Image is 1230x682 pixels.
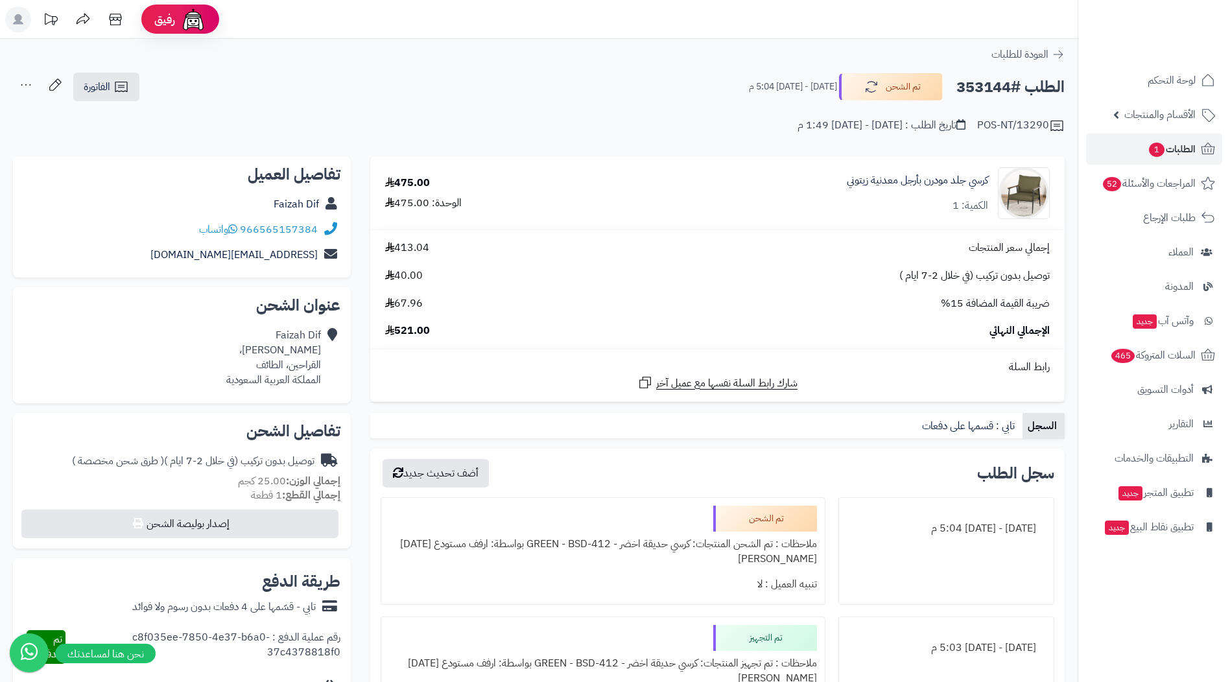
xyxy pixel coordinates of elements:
a: تطبيق نقاط البيعجديد [1086,512,1222,543]
a: تطبيق المتجرجديد [1086,477,1222,508]
a: كرسي جلد مودرن بأرجل معدنية زيتوني [847,173,988,188]
a: الفاتورة [73,73,139,101]
span: الأقسام والمنتجات [1124,106,1196,124]
strong: إجمالي القطع: [282,488,340,503]
span: لوحة التحكم [1148,71,1196,89]
span: 413.04 [385,241,429,255]
a: تابي : قسمها على دفعات [917,413,1023,439]
a: التطبيقات والخدمات [1086,443,1222,474]
a: 966565157384 [240,222,318,237]
span: الطلبات [1148,140,1196,158]
span: أدوات التسويق [1137,381,1194,399]
h2: تفاصيل الشحن [23,423,340,439]
span: 1 [1149,143,1165,157]
div: توصيل بدون تركيب (في خلال 2-7 ايام ) [72,454,314,469]
img: ai-face.png [180,6,206,32]
div: [DATE] - [DATE] 5:04 م [847,516,1046,541]
div: POS-NT/13290 [977,118,1065,134]
span: جديد [1118,486,1142,500]
span: إجمالي سعر المنتجات [969,241,1050,255]
div: تابي - قسّمها على 4 دفعات بدون رسوم ولا فوائد [132,600,316,615]
span: 465 [1111,349,1135,363]
span: العملاء [1168,243,1194,261]
span: توصيل بدون تركيب (في خلال 2-7 ايام ) [899,268,1050,283]
h3: سجل الطلب [977,465,1054,481]
a: السلات المتروكة465 [1086,340,1222,371]
div: رقم عملية الدفع : c8f035ee-7850-4e37-b6a0-37c4378818f0 [65,630,340,664]
img: logo-2.png [1142,34,1218,62]
h2: طريقة الدفع [262,574,340,589]
span: المراجعات والأسئلة [1102,174,1196,193]
span: رفيق [154,12,175,27]
a: وآتس آبجديد [1086,305,1222,336]
h2: عنوان الشحن [23,298,340,313]
span: شارك رابط السلة نفسها مع عميل آخر [656,376,798,391]
span: وآتس آب [1131,312,1194,330]
div: رابط السلة [375,360,1059,375]
a: المراجعات والأسئلة52 [1086,168,1222,199]
span: تم الدفع [41,631,62,662]
a: أدوات التسويق [1086,374,1222,405]
a: طلبات الإرجاع [1086,202,1222,233]
div: تم التجهيز [713,625,817,651]
a: Faizah Dif [274,196,319,212]
span: المدونة [1165,277,1194,296]
a: الطلبات1 [1086,134,1222,165]
small: 25.00 كجم [238,473,340,489]
a: واتساب [199,222,237,237]
a: السجل [1023,413,1065,439]
div: تاريخ الطلب : [DATE] - [DATE] 1:49 م [798,118,965,133]
span: جديد [1105,521,1129,535]
span: التقارير [1169,415,1194,433]
a: العودة للطلبات [991,47,1065,62]
a: التقارير [1086,408,1222,440]
div: [DATE] - [DATE] 5:03 م [847,635,1046,661]
div: تم الشحن [713,506,817,532]
a: المدونة [1086,271,1222,302]
button: إصدار بوليصة الشحن [21,510,338,538]
div: 475.00 [385,176,430,191]
h2: الطلب #353144 [956,74,1065,100]
span: جديد [1133,314,1157,329]
div: تنبيه العميل : لا [389,572,817,597]
span: تطبيق المتجر [1117,484,1194,502]
h2: تفاصيل العميل [23,167,340,182]
span: الإجمالي النهائي [989,323,1050,338]
div: الكمية: 1 [952,198,988,213]
span: التطبيقات والخدمات [1115,449,1194,467]
a: تحديثات المنصة [34,6,67,36]
a: شارك رابط السلة نفسها مع عميل آخر [637,375,798,391]
span: 40.00 [385,268,423,283]
div: ملاحظات : تم الشحن المنتجات: كرسي حديقة اخضر - GREEN - BSD-412 بواسطة: ارفف مستودع [DATE][PERSON_... [389,532,817,572]
small: [DATE] - [DATE] 5:04 م [749,80,837,93]
small: 1 قطعة [251,488,340,503]
a: [EMAIL_ADDRESS][DOMAIN_NAME] [150,247,318,263]
a: العملاء [1086,237,1222,268]
span: 521.00 [385,323,430,338]
span: ( طرق شحن مخصصة ) [72,453,164,469]
span: العودة للطلبات [991,47,1048,62]
button: أضف تحديث جديد [383,459,489,488]
span: تطبيق نقاط البيع [1104,518,1194,536]
span: ضريبة القيمة المضافة 15% [941,296,1050,311]
span: السلات المتروكة [1110,346,1196,364]
span: طلبات الإرجاع [1143,209,1196,227]
div: الوحدة: 475.00 [385,196,462,211]
span: 67.96 [385,296,423,311]
strong: إجمالي الوزن: [286,473,340,489]
button: تم الشحن [839,73,943,100]
span: 52 [1103,177,1121,191]
span: الفاتورة [84,79,110,95]
img: 1746531224-1746268535643-2-90x90.jpg [999,167,1049,219]
a: لوحة التحكم [1086,65,1222,96]
div: Faizah Dif [PERSON_NAME]، القراحين، الطائف المملكة العربية السعودية [226,328,321,387]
